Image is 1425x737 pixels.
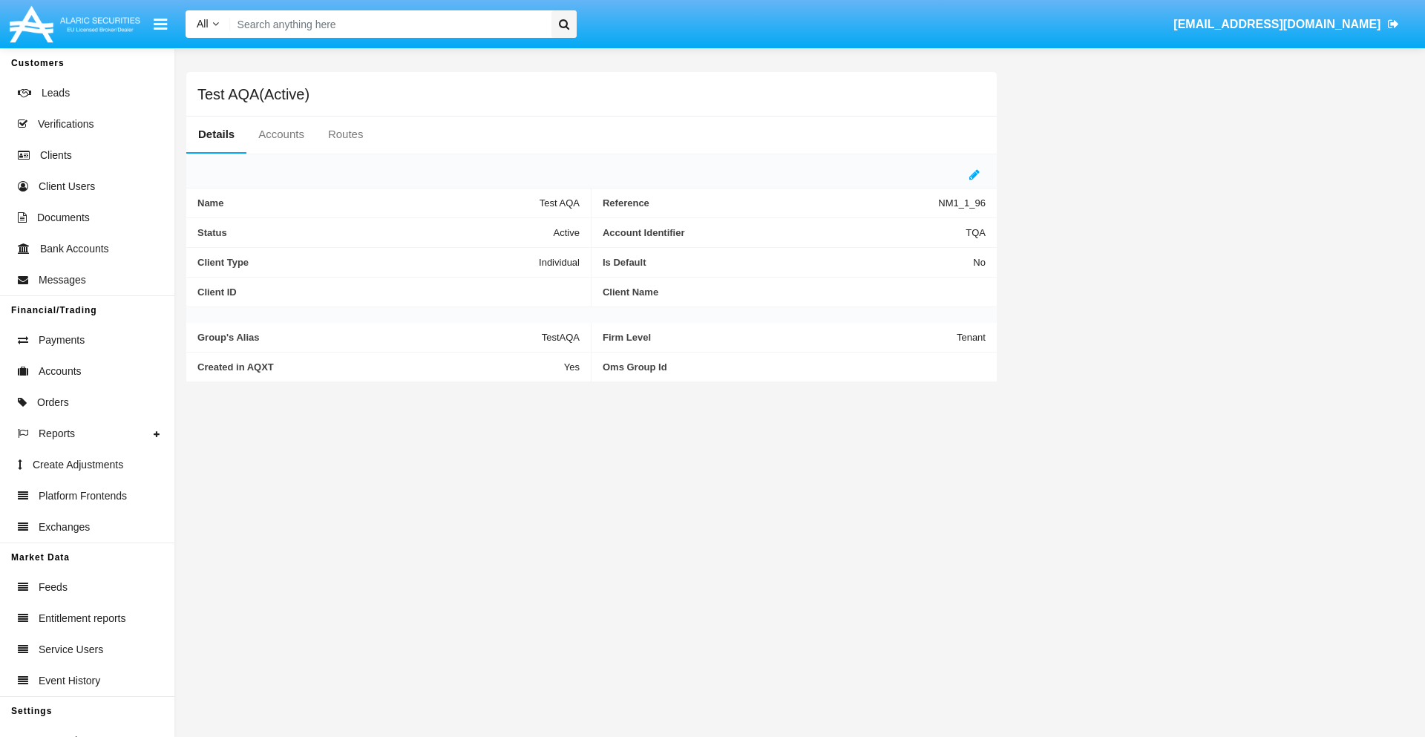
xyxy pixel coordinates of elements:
span: Payments [39,333,85,348]
span: Create Adjustments [33,457,123,473]
span: Service Users [39,642,103,658]
span: Client ID [197,286,580,298]
a: Details [186,117,246,152]
span: Reference [603,197,938,209]
span: Reports [39,426,75,442]
span: NM1_1_96 [938,197,986,209]
span: Clients [40,148,72,163]
span: Event History [39,673,100,689]
span: Firm Level [603,332,957,343]
span: Feeds [39,580,68,595]
a: [EMAIL_ADDRESS][DOMAIN_NAME] [1167,4,1406,45]
span: TestAQA [542,332,580,343]
h5: Test AQA(Active) [197,88,309,100]
a: Routes [316,117,376,152]
span: All [197,18,209,30]
span: Entitlement reports [39,611,126,626]
span: Verifications [38,117,94,132]
span: Oms Group Id [603,361,986,373]
span: Individual [539,257,580,268]
span: Is Default [603,257,973,268]
span: Client Type [197,257,539,268]
span: Status [197,227,554,238]
span: No [973,257,986,268]
img: Logo image [7,2,142,46]
span: Active [554,227,580,238]
span: Created in AQXT [197,361,564,373]
span: Leads [42,85,70,101]
span: Platform Frontends [39,488,127,504]
span: Client Users [39,179,95,194]
span: Name [197,197,540,209]
input: Search [230,10,546,38]
span: [EMAIL_ADDRESS][DOMAIN_NAME] [1173,18,1380,30]
span: Accounts [39,364,82,379]
a: All [186,16,230,32]
span: Exchanges [39,520,90,535]
span: Tenant [957,332,986,343]
span: Yes [564,361,580,373]
span: TQA [966,227,986,238]
span: Group's Alias [197,332,542,343]
span: Account Identifier [603,227,966,238]
span: Orders [37,395,69,410]
span: Messages [39,272,86,288]
span: Client Name [603,286,986,298]
span: Bank Accounts [40,241,109,257]
span: Documents [37,210,90,226]
a: Accounts [246,117,316,152]
span: Test AQA [540,197,580,209]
